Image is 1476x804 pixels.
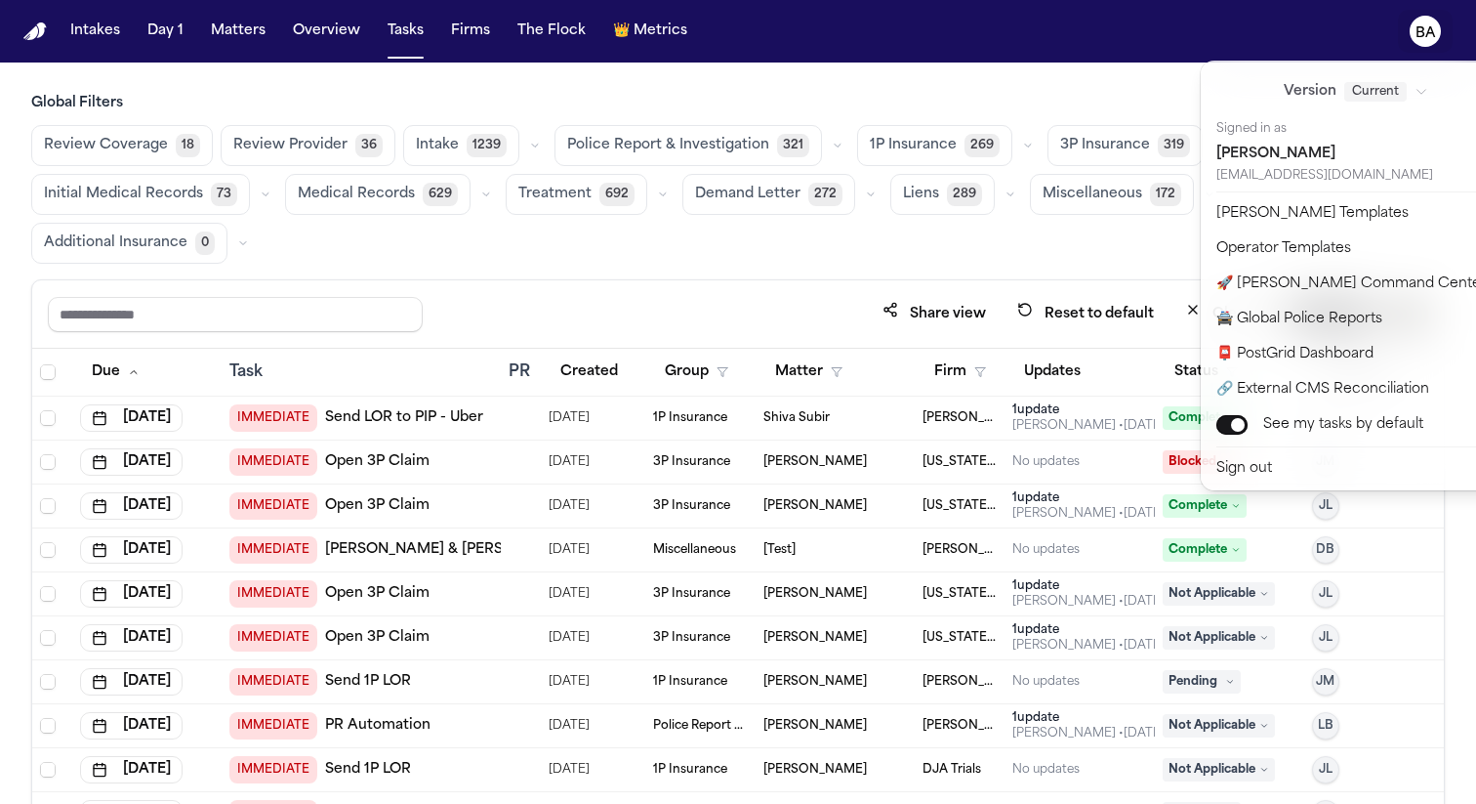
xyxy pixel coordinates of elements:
[1284,80,1336,104] span: Version
[1344,82,1407,102] span: Current
[1415,26,1436,40] text: BA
